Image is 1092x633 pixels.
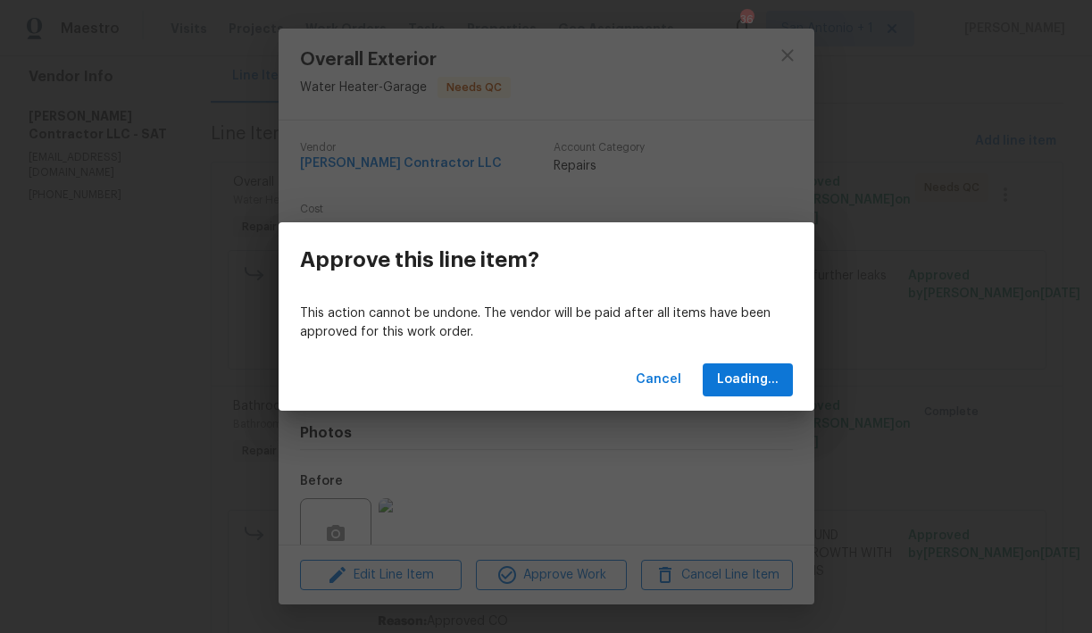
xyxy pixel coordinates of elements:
button: Cancel [629,363,688,396]
span: Cancel [636,369,681,391]
h3: Approve this line item? [300,247,539,272]
p: This action cannot be undone. The vendor will be paid after all items have been approved for this... [300,304,793,342]
span: Loading... [717,369,779,391]
button: Loading... [703,363,793,396]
